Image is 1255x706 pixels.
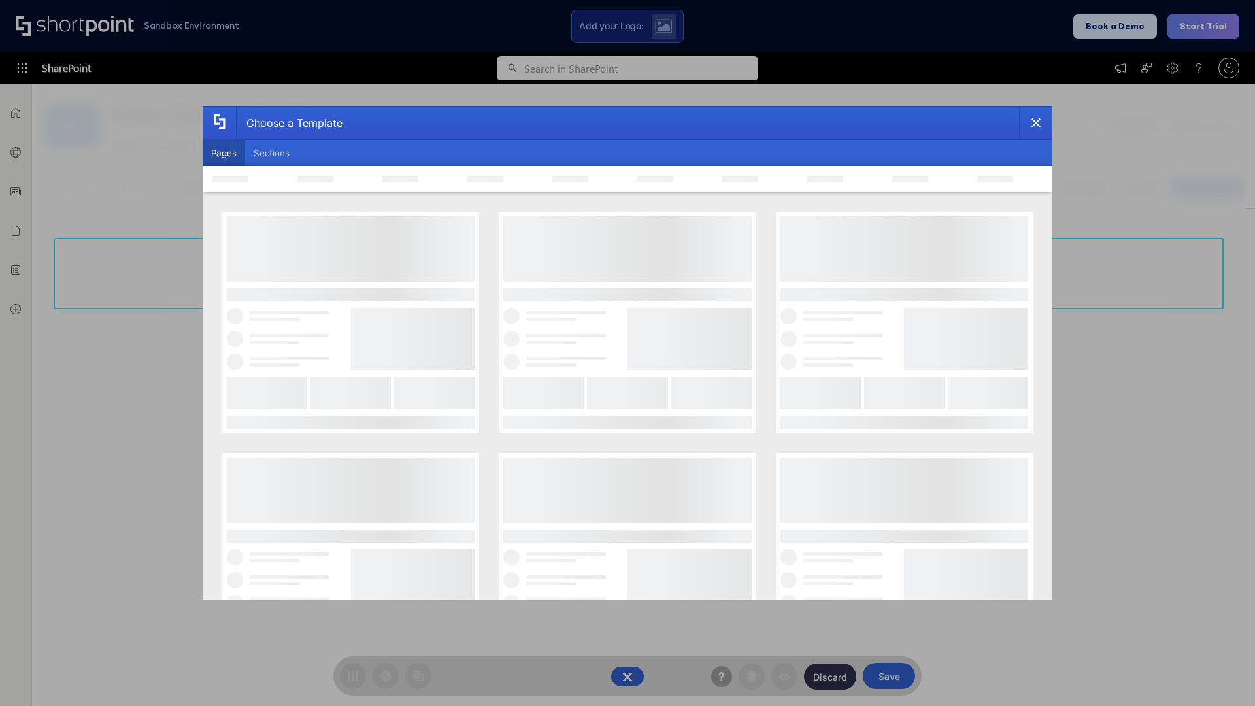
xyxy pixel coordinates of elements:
button: Sections [245,140,298,166]
iframe: Chat Widget [1190,643,1255,706]
div: template selector [203,106,1052,600]
button: Pages [203,140,245,166]
div: Choose a Template [236,107,343,139]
